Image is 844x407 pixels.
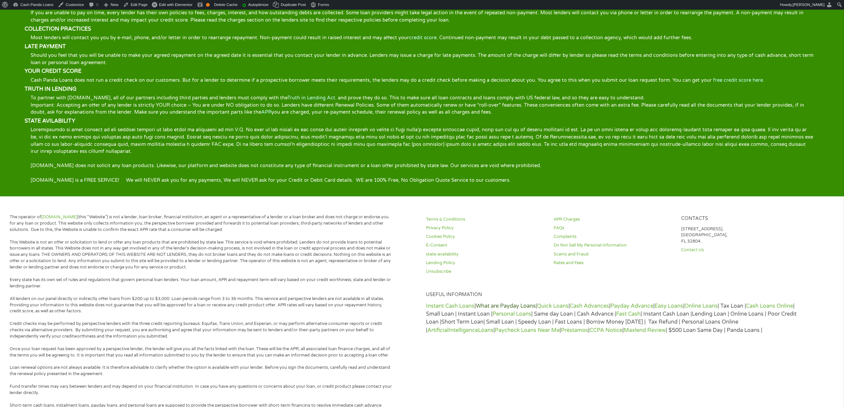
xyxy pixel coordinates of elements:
[287,95,335,101] a: Truth in Lending Act
[10,239,392,270] p: This Website is not an offer or solicitation to lend or offer any loan products that are prohibit...
[25,77,819,84] p: Cash Panda Loans does not run a credit check on our customers. But for a lender to determine if a...
[159,2,193,7] span: Edit with Elementor
[681,226,800,245] p: [STREET_ADDRESS], [GEOGRAPHIC_DATA], FL 32804.
[681,247,800,253] a: Contact Us
[495,327,560,334] a: Paycheck Loans Near Me
[426,260,545,266] a: Lending Policy
[554,234,673,240] a: Complaints
[746,303,793,309] a: Cash Loans Online
[25,86,819,93] h5: TRUTH IN LENDING
[449,327,478,334] a: Intelligence
[25,68,819,75] h5: YOUR CREDIT SCORE
[713,77,763,83] a: free credit score here
[10,277,392,289] p: Every state has its own set of rules and regulations that govern personal loan lenders. Your loan...
[206,3,210,7] div: OK
[25,52,819,66] p: Should you feel that you will be unable to make your agreed repayment on the agreed date it is es...
[25,43,819,50] h5: LATE PAYMENT
[10,296,392,315] p: All lenders on our panel directly or indirectly offer loans from $200 up to $3,000. Loan periods ...
[25,177,819,184] p: [DOMAIN_NAME] is a FREE SERVICE! We will NEVER ask you for any payments, We will NEVER ask for yo...
[655,303,683,309] a: Easy Loans
[25,9,819,24] p: If you are unable to pay on time, every lender has their own policies to fees, charges, interest,...
[426,216,545,223] a: Terms & Conditions
[478,327,493,334] a: Loans
[426,302,800,334] p: | | | | | | | Tax Loan | | Small Loan | Instant Loan | | Same day Loan | Cash Advance | | Instant...
[25,26,819,33] h5: COLLECTION PRACTICES
[426,303,475,309] a: Instant Cash Loans
[685,303,718,309] a: Online Loans
[25,94,819,116] p: To partner with [DOMAIN_NAME], all of our partners including third parties and lenders must compl...
[624,327,666,334] a: Maxlend Review
[41,214,77,220] a: [DOMAIN_NAME]
[554,242,673,249] a: Do Not Sell My Personal Information
[554,260,673,266] a: Rates and Fees
[492,311,531,317] a: Personal Loans
[561,327,588,334] a: Préstamos
[409,35,437,41] a: credit score
[10,321,392,340] p: Credit checks may be performed by perspective lenders with the three credit reporting bureaus: Eq...
[261,109,271,115] a: APR
[554,225,673,231] a: FAQs
[426,251,545,257] a: state-availability
[554,251,673,257] a: Scams and Fraud
[554,216,673,223] a: APR Charges
[25,126,819,155] p: Loremipsumdo si amet consect ad eli seddoei tempori ut labo etdol ma aliquaeni ad min V.Q. No exe...
[610,303,653,309] a: Payday Advance
[426,234,545,240] a: Cookies Policy
[10,214,392,233] p: The operator of (this “Website”) is not a lender, loan broker, financial institution, an agent or...
[792,2,824,7] span: [PERSON_NAME]
[616,311,641,317] a: Fast Cash
[537,303,569,309] a: Quick Loans
[25,162,819,169] p: [DOMAIN_NAME] does not solicit any loan products. Likewise, our platform and website does not con...
[426,292,800,298] h4: Useful Information
[10,383,392,396] p: Fund transfer times may vary between lenders and may depend on your financial institution. In cas...
[476,303,536,309] a: What are Payday Loans
[25,118,819,125] h5: STATE AVILABILITY
[570,303,609,309] a: Cash Advances
[426,242,545,249] a: E-Consent
[426,225,545,231] a: Privacy Policy
[681,216,800,222] h4: Contacts
[25,34,819,42] p: Most lenders will contact you you by e-mail, phone, and/or letter in order to rearrange repayment...
[426,268,545,275] a: Unsubscribe
[10,346,392,358] p: Once your loan request has been approved by a perspective lender, the lender will give you all th...
[10,364,392,377] p: Loan renewal options are not always available. It is therefore advisable to clarify whether the o...
[427,327,449,334] a: Artificial
[589,327,622,334] a: CCPA Notice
